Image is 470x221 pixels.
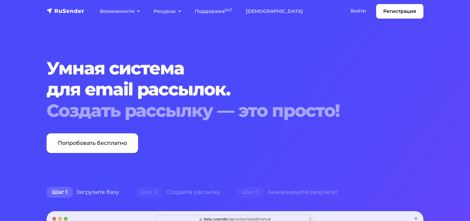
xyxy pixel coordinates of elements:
a: Войти [344,4,373,18]
span: Шаг 2 [135,187,163,198]
h1: Умная система для email рассылок. [47,58,423,121]
a: [DEMOGRAPHIC_DATA] [239,4,310,18]
span: Шаг 3 [237,187,264,198]
a: Регистрация [376,4,423,19]
div: Загрузите базу [38,185,127,199]
a: Ресурсы [147,4,188,18]
a: Возможности [93,4,147,18]
sup: 24/7 [225,8,232,12]
div: Создайте рассылку [127,185,229,199]
span: Шаг 1 [47,187,73,198]
a: Попробовать бесплатно [47,133,138,153]
div: Анализируйте результат [229,185,346,199]
a: Поддержка24/7 [188,4,239,18]
div: Создать рассылку — это просто! [47,100,423,121]
img: RuSender [47,7,84,14]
